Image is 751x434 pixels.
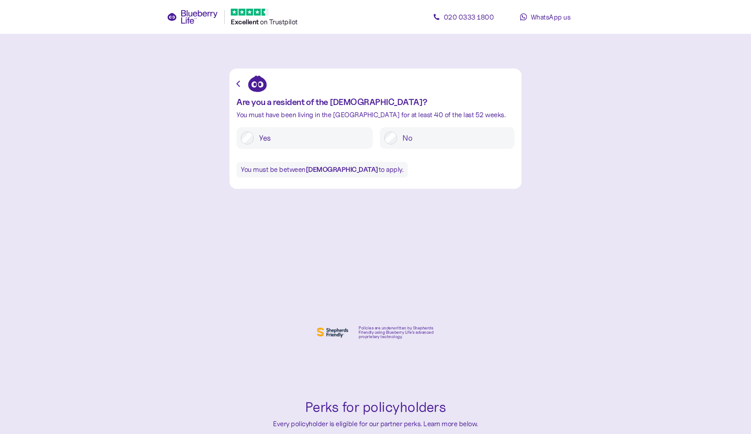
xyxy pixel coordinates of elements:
[254,132,369,145] label: Yes
[236,97,515,107] div: Are you a resident of the [DEMOGRAPHIC_DATA]?
[359,326,436,339] div: Policies are underwritten by Shepherds Friendly using Blueberry Life’s advanced proprietary techn...
[424,8,502,26] a: 020 0333 1800
[506,8,584,26] a: WhatsApp us
[315,325,350,339] img: Shephers Friendly
[397,132,510,145] label: No
[231,18,260,26] span: Excellent ️
[236,162,408,178] div: You must be between to apply.
[444,13,494,21] span: 020 0333 1800
[306,165,379,174] b: [DEMOGRAPHIC_DATA]
[236,111,515,118] div: You must have been living in the [GEOGRAPHIC_DATA] for at least 40 of the last 52 weeks.
[234,418,517,429] div: Every policyholder is eligible for our partner perks. Learn more below.
[260,17,298,26] span: on Trustpilot
[531,13,571,21] span: WhatsApp us
[234,397,517,418] div: Perks for policyholders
